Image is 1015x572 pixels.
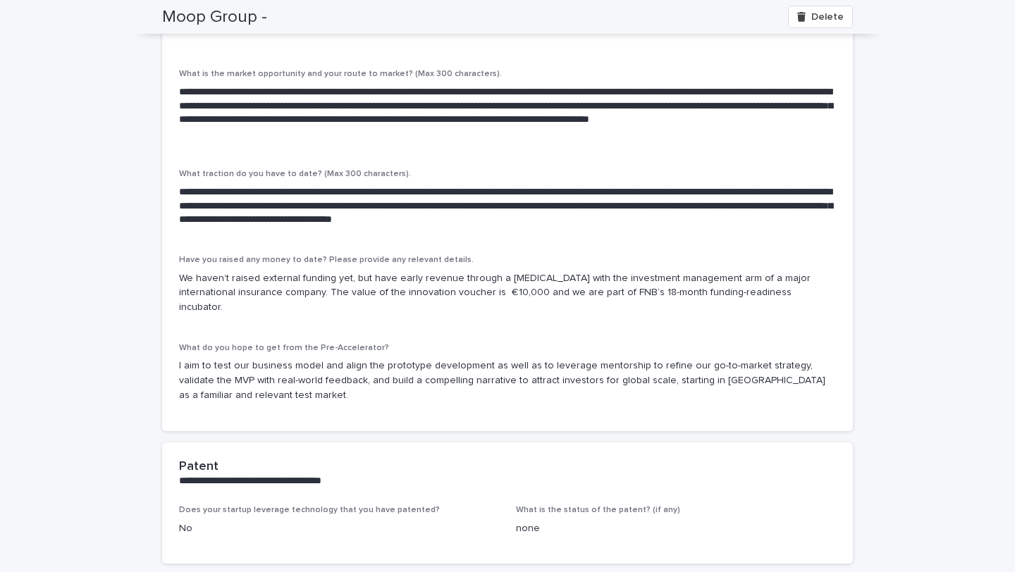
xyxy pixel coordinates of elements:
[179,359,836,402] p: I aim to test our business model and align the prototype development as well as to leverage mento...
[516,521,836,536] p: none
[179,256,474,264] span: Have you raised any money to date? Please provide any relevant details.
[179,459,219,475] h2: Patent
[179,271,836,315] p: We haven’t raised external funding yet, but have early revenue through a [MEDICAL_DATA] with the ...
[179,521,499,536] p: No
[179,344,389,352] span: What do you hope to get from the Pre-Accelerator?
[788,6,853,28] button: Delete
[179,506,440,514] span: Does your startup leverage technology that you have patented?
[179,170,411,178] span: What traction do you have to date? (Max 300 characters).
[516,506,680,514] span: What is the status of the patent? (if any)
[162,7,267,27] h2: Moop Group -
[179,70,502,78] span: What is the market opportunity and your route to market? (Max 300 characters).
[811,12,844,22] span: Delete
